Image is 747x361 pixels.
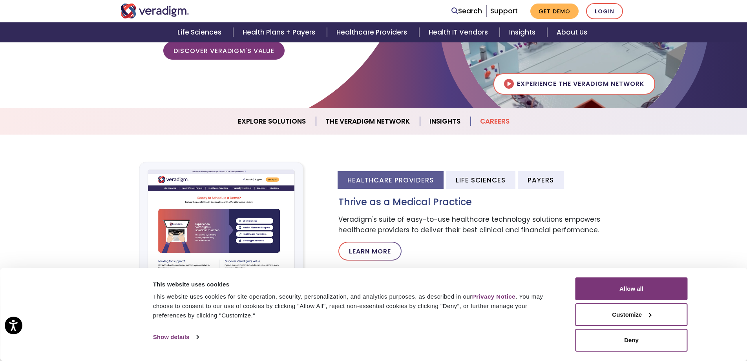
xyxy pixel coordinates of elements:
a: Privacy Notice [472,293,515,300]
a: Health IT Vendors [419,22,500,42]
li: Life Sciences [446,171,515,189]
div: This website uses cookies [153,280,558,289]
a: Get Demo [530,4,579,19]
a: The Veradigm Network [316,111,420,131]
button: Allow all [575,277,688,300]
a: Insights [420,111,471,131]
a: Healthcare Providers [327,22,419,42]
p: Veradigm's suite of easy-to-use healthcare technology solutions empowers healthcare providers to ... [338,214,627,235]
a: Show details [153,331,199,343]
h3: Thrive as a Medical Practice [338,197,627,208]
a: Insights [500,22,547,42]
div: This website uses cookies for site operation, security, personalization, and analytics purposes, ... [153,292,558,320]
a: Support [490,6,518,16]
a: Learn More [338,242,402,261]
a: Life Sciences [168,22,233,42]
button: Deny [575,329,688,352]
li: Payers [518,171,564,189]
li: Healthcare Providers [338,171,444,189]
a: Search [451,6,482,16]
a: Health Plans + Payers [233,22,327,42]
a: Explore Solutions [228,111,316,131]
a: Discover Veradigm's Value [163,42,285,60]
a: Careers [471,111,519,131]
img: Veradigm logo [121,4,189,18]
a: Login [586,3,623,19]
button: Customize [575,303,688,326]
a: About Us [547,22,597,42]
